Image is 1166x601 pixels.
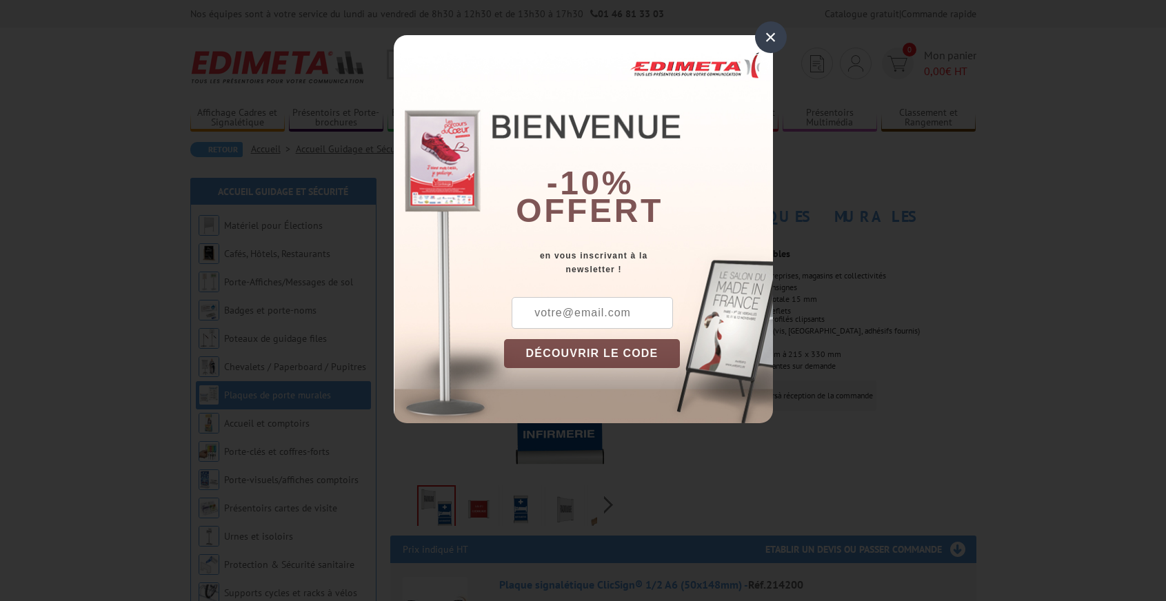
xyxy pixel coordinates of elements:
[512,297,673,329] input: votre@email.com
[504,339,681,368] button: DÉCOUVRIR LE CODE
[547,165,634,201] b: -10%
[504,249,773,276] div: en vous inscrivant à la newsletter !
[516,192,663,229] font: offert
[755,21,787,53] div: ×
